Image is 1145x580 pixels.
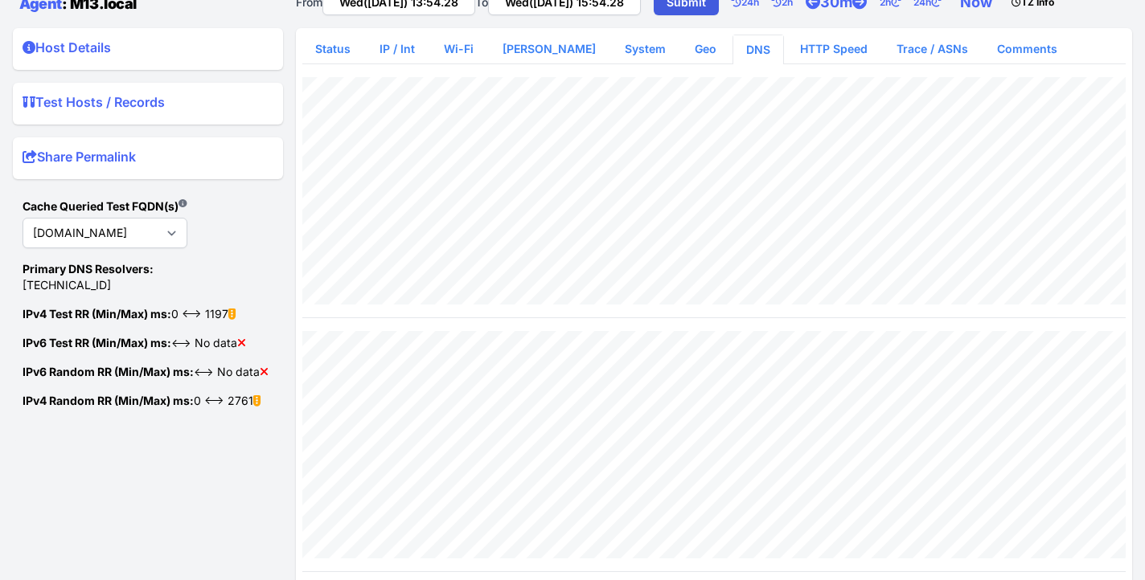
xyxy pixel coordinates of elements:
[23,38,273,63] summary: Host Details
[23,262,154,276] strong: Primary DNS Resolvers:
[23,394,261,407] span: 0 <--> 2761
[302,35,363,63] a: Status
[367,35,428,63] a: IP / Int
[23,199,187,248] strong: Cache Queried Test FQDN(s)
[23,336,246,349] span: <--> No data
[23,365,194,378] strong: IPv6 Random RR (Min/Max) ms:
[23,262,154,292] span: [TECHNICAL_ID]
[23,307,236,321] span: 0 <--> 1197
[612,35,679,63] a: System
[23,394,194,407] strong: IPv4 Random RR (Min/Max) ms:
[884,35,981,63] a: Trace / ASNs
[984,35,1070,63] a: Comments
[23,365,269,378] span: <--> No data
[733,35,783,64] a: DNS
[431,35,486,63] a: Wi-Fi
[23,336,171,349] strong: IPv6 Test RR (Min/Max) ms:
[23,307,171,321] strong: IPv4 Test RR (Min/Max) ms:
[490,35,609,63] a: [PERSON_NAME]
[787,35,880,63] a: HTTP Speed
[23,92,273,118] summary: Test Hosts / Records
[23,147,273,173] summary: Share Permalink
[682,35,729,63] a: Geo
